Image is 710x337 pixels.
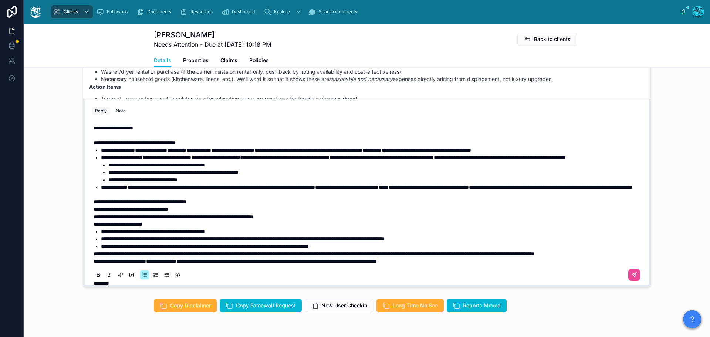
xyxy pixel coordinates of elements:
[463,302,501,309] span: Reports Moved
[183,54,209,68] a: Properties
[154,40,271,49] span: Needs Attention - Due at [DATE] 10:18 PM
[305,299,373,312] button: New User Checkin
[220,54,237,68] a: Claims
[89,84,121,90] strong: Action Items
[219,5,260,18] a: Dashboard
[190,9,213,15] span: Resources
[183,57,209,64] span: Properties
[220,57,237,64] span: Claims
[30,6,41,18] img: App logo
[51,5,93,18] a: Clients
[232,9,255,15] span: Dashboard
[321,302,367,309] span: New User Checkin
[154,30,271,40] h1: [PERSON_NAME]
[274,9,290,15] span: Explore
[135,5,176,18] a: Documents
[101,68,645,75] li: Washer/dryer rental or purchase (if the carrier insists on rental-only, push back by noting avail...
[249,54,269,68] a: Policies
[154,54,171,68] a: Details
[249,57,269,64] span: Policies
[447,299,507,312] button: Reports Moved
[683,310,701,328] button: ?
[116,108,126,114] div: Note
[101,95,645,102] li: Tugboat: prepare two email templates (one for relocation home approval, one for furnishing/washer...
[64,9,78,15] span: Clients
[94,5,133,18] a: Followups
[517,33,577,46] button: Back to clients
[47,4,680,20] div: scrollable content
[113,107,129,115] button: Note
[147,9,171,15] span: Documents
[170,302,211,309] span: Copy Disclaimer
[319,9,357,15] span: Search comments
[534,36,571,43] span: Back to clients
[261,5,305,18] a: Explore
[329,76,393,82] em: reasonable and necessary
[236,302,296,309] span: Copy Famewall Request
[107,9,128,15] span: Followups
[154,57,171,64] span: Details
[178,5,218,18] a: Resources
[393,302,438,309] span: Long Time No See
[154,299,217,312] button: Copy Disclaimer
[220,299,302,312] button: Copy Famewall Request
[306,5,362,18] a: Search comments
[376,299,444,312] button: Long Time No See
[92,107,110,115] button: Reply
[101,75,645,83] li: Necessary household goods (kitchenware, linens, etc.). We’ll word it so that it shows these are e...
